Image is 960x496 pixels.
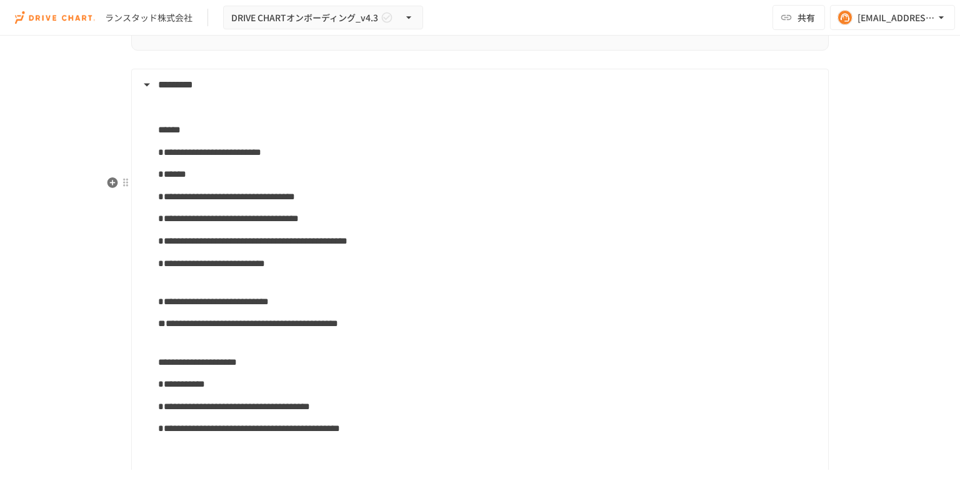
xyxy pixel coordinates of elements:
[772,5,825,30] button: 共有
[15,7,95,27] img: i9VDDS9JuLRLX3JIUyK59LcYp6Y9cayLPHs4hOxMB9W
[857,10,935,26] div: [EMAIL_ADDRESS][DOMAIN_NAME]
[797,11,815,24] span: 共有
[105,11,192,24] div: ランスタッド株式会社
[231,10,378,26] span: DRIVE CHARTオンボーディング_v4.3
[830,5,955,30] button: [EMAIL_ADDRESS][DOMAIN_NAME]
[223,6,423,30] button: DRIVE CHARTオンボーディング_v4.3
